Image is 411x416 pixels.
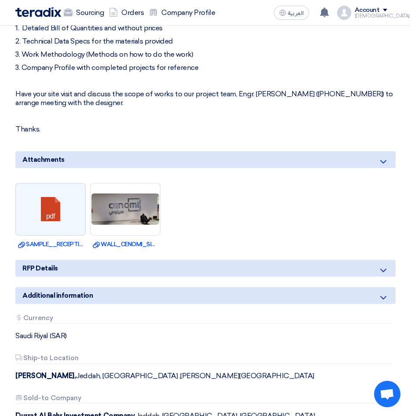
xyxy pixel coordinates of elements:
[106,3,146,22] a: Orders
[15,332,396,340] div: Saudi Riyal (SAR)
[146,3,218,22] a: Company Profile
[22,155,65,164] span: Attachments
[15,125,396,134] p: Thanks.
[374,381,400,407] a: Open chat
[93,240,158,249] a: WALL_CENOMI_SIGNAGE_LOGO_SAMPLE.jpg
[337,6,351,20] img: profile_test.png
[15,372,396,380] div: Jeddah, [GEOGRAPHIC_DATA] ,[PERSON_NAME][GEOGRAPHIC_DATA]
[15,37,396,46] p: 2. Technical Data Specs for the materials provided
[15,354,392,364] div: Ship-to Location
[15,50,396,59] p: 3. Work Methodology (Methods on how to do the work)
[274,6,309,20] button: العربية
[355,7,380,14] div: Account
[15,90,396,107] p: Have your site visit and discuss the scope of works to our project team, Engr. [PERSON_NAME] ([PH...
[355,14,410,18] div: [DEMOGRAPHIC_DATA]
[22,263,58,273] span: RFP Details
[22,291,93,300] span: Additional information
[15,7,61,17] img: Teradix logo
[15,394,392,404] div: Sold-to Company
[288,10,304,16] span: العربية
[91,193,160,226] img: WALL_CENOMI_SIGNAGE_LOGO_SAMPLE_1756296335824.jpg
[15,63,396,72] p: 3. Company Profile with completed projects for reference
[15,314,392,324] div: Currency
[18,240,83,249] a: SAMPLE__RECEPTION_CENOMI_LOGO__DETAILS.pdf
[61,3,106,22] a: Sourcing
[15,24,396,33] p: 1. Detailed Bill of Quantities and without prices
[15,372,76,380] b: [PERSON_NAME],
